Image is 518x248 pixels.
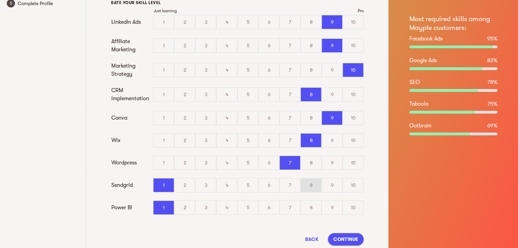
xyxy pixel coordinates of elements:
[238,178,258,192] div: 5
[217,111,237,125] div: 4
[259,39,279,52] div: 6
[174,88,195,101] div: 2
[217,63,237,77] div: 4
[174,39,195,52] div: 2
[357,8,364,14] span: Pro
[196,178,216,192] div: 3
[196,88,216,101] div: 3
[111,159,153,167] p: Wordpress
[259,134,279,147] div: 6
[343,178,363,192] div: 10
[10,1,12,6] text: 5
[174,15,195,29] div: 2
[280,88,300,101] div: 7
[238,15,258,29] div: 5
[409,122,431,130] p: Outbrain
[153,178,174,192] div: 1
[301,134,321,147] div: 8
[322,39,342,52] div: 9
[111,37,153,54] p: Affiliate Marketing
[111,0,161,5] span: RATE YOUR SKILL LEVEL
[259,201,279,214] div: 6
[153,111,174,125] div: 1
[238,39,258,52] div: 5
[153,134,174,147] div: 1
[111,18,153,26] p: LinkedIn Ads
[322,15,342,29] div: 9
[487,78,497,86] p: 78 %
[259,88,279,101] div: 6
[301,178,321,192] div: 8
[111,62,153,78] p: Marketing Strategy
[153,15,174,29] div: 1
[238,134,258,147] div: 5
[322,178,342,192] div: 9
[487,122,497,130] p: 69 %
[328,233,364,245] button: Continue
[153,39,174,52] div: 1
[196,111,216,125] div: 3
[280,201,300,214] div: 7
[111,86,153,103] p: CRM implementation
[322,111,342,125] div: 9
[217,156,237,170] div: 4
[196,134,216,147] div: 3
[259,63,279,77] div: 6
[196,15,216,29] div: 3
[174,178,195,192] div: 2
[280,39,300,52] div: 7
[174,111,195,125] div: 2
[238,156,258,170] div: 5
[196,156,216,170] div: 3
[409,56,437,65] p: Google Ads
[343,63,363,77] div: 10
[301,63,321,77] div: 8
[487,100,497,108] p: 75 %
[322,201,342,214] div: 9
[301,39,321,52] div: 8
[409,15,497,32] h6: Most required skills among Mayple customers:
[343,201,363,214] div: 10
[280,178,300,192] div: 7
[409,78,420,86] p: SEO
[343,39,363,52] div: 10
[217,39,237,52] div: 4
[238,63,258,77] div: 5
[280,111,300,125] div: 7
[174,134,195,147] div: 2
[238,88,258,101] div: 5
[196,39,216,52] div: 3
[343,88,363,101] div: 10
[259,178,279,192] div: 6
[217,88,237,101] div: 4
[238,111,258,125] div: 5
[217,134,237,147] div: 4
[322,134,342,147] div: 9
[111,203,153,212] p: Power BI
[153,63,174,77] div: 1
[111,114,153,122] p: Canva
[111,136,153,144] p: Wix
[322,88,342,101] div: 9
[343,15,363,29] div: 10
[301,233,322,245] button: Back
[280,15,300,29] div: 7
[303,235,320,243] span: Back
[280,63,300,77] div: 7
[259,15,279,29] div: 6
[217,15,237,29] div: 4
[174,63,195,77] div: 2
[238,201,258,214] div: 5
[301,15,321,29] div: 8
[153,156,174,170] div: 1
[409,100,428,108] p: Taboola
[322,156,342,170] div: 9
[111,181,153,189] p: Sendgrid
[196,63,216,77] div: 3
[196,201,216,214] div: 3
[409,35,443,43] p: Facebook Ads
[259,156,279,170] div: 6
[280,134,300,147] div: 7
[259,111,279,125] div: 6
[174,201,195,214] div: 2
